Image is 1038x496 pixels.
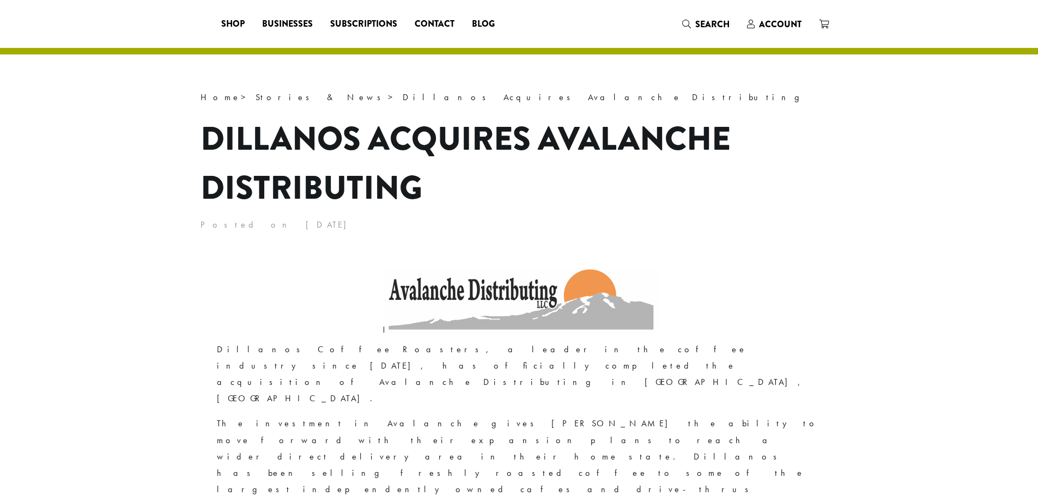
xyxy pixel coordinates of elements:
a: Businesses [253,15,321,33]
h1: Dillanos Acquires Avalanche Distributing [201,114,838,212]
p: Dillanos Coffee Roasters, a leader in the coffee industry since [DATE], has officially completed ... [217,341,822,407]
a: Contact [406,15,463,33]
p: Posted on [DATE] [201,217,838,233]
span: Contact [415,17,454,31]
a: Account [738,15,810,33]
a: Home [201,91,241,103]
img: Avalanche Distributing Logo [377,268,661,333]
a: Blog [463,15,503,33]
span: Blog [472,17,495,31]
span: > > [201,91,810,103]
span: Businesses [262,17,313,31]
span: Account [759,18,802,30]
a: Stories & News [256,91,388,103]
span: Dillanos Acquires Avalanche Distributing [403,91,810,103]
a: Subscriptions [321,15,406,33]
span: Search [695,18,730,30]
span: Shop [221,17,245,31]
a: Shop [213,15,253,33]
a: Search [673,15,738,33]
span: Subscriptions [330,17,397,31]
